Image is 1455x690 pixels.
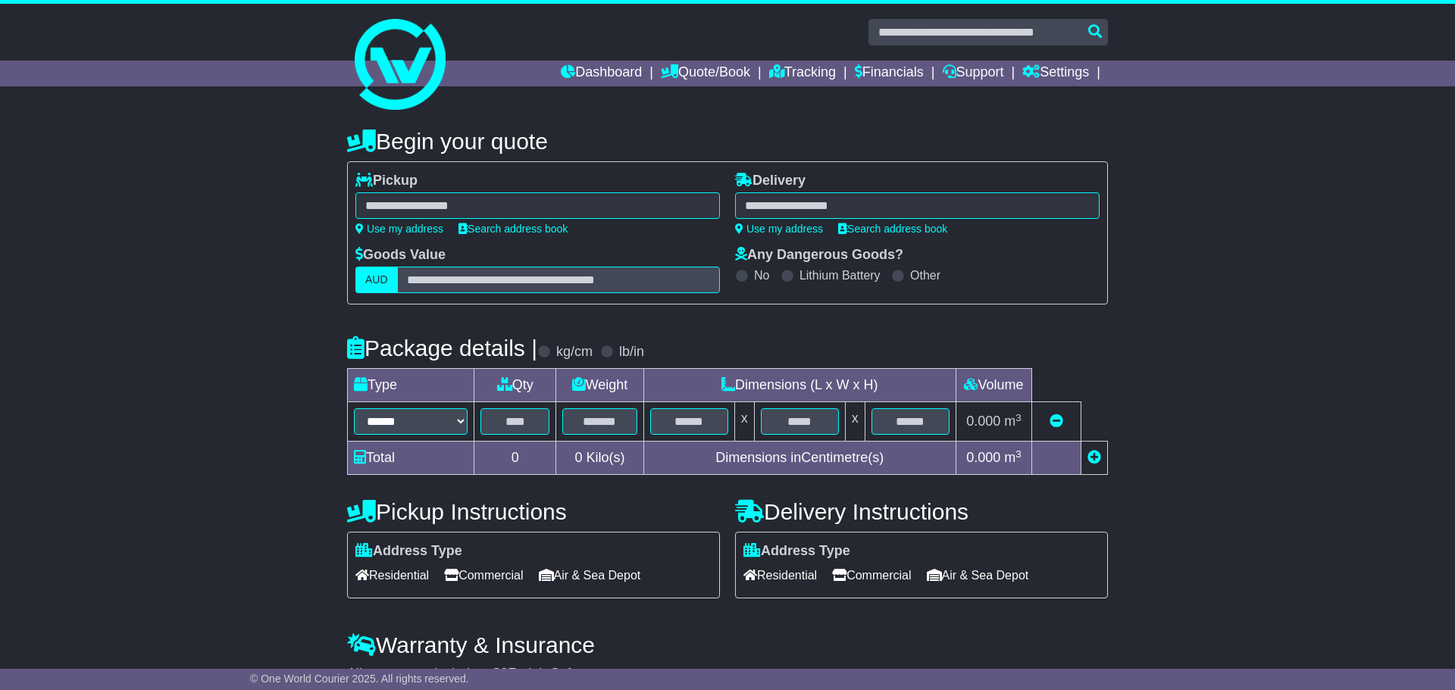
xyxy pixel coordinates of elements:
div: All our quotes include a $ FreightSafe warranty. [347,666,1108,682]
span: Commercial [444,564,523,587]
a: Dashboard [561,61,642,86]
td: Qty [474,369,556,402]
span: 0.000 [966,414,1000,429]
label: No [754,268,769,283]
a: Use my address [735,223,823,235]
td: Type [348,369,474,402]
td: Total [348,442,474,475]
sup: 3 [1015,412,1022,423]
span: © One World Courier 2025. All rights reserved. [250,673,469,685]
label: AUD [355,267,398,293]
td: Volume [956,369,1031,402]
h4: Pickup Instructions [347,499,720,524]
a: Use my address [355,223,443,235]
span: m [1004,414,1022,429]
span: Commercial [832,564,911,587]
label: Lithium Battery [799,268,881,283]
span: 0 [500,666,508,681]
a: Settings [1022,61,1089,86]
span: 0 [574,450,582,465]
label: Any Dangerous Goods? [735,247,903,264]
td: Weight [556,369,643,402]
span: Residential [743,564,817,587]
td: x [734,402,754,442]
a: Quote/Book [661,61,750,86]
label: Pickup [355,173,418,189]
span: Air & Sea Depot [539,564,641,587]
h4: Package details | [347,336,537,361]
span: Residential [355,564,429,587]
a: Support [943,61,1004,86]
td: 0 [474,442,556,475]
h4: Delivery Instructions [735,499,1108,524]
span: m [1004,450,1022,465]
sup: 3 [1015,448,1022,460]
a: Search address book [458,223,568,235]
a: Tracking [769,61,836,86]
a: Search address book [838,223,947,235]
label: kg/cm [556,344,593,361]
td: x [845,402,865,442]
h4: Begin your quote [347,129,1108,154]
a: Add new item [1087,450,1101,465]
label: Goods Value [355,247,446,264]
h4: Warranty & Insurance [347,632,1108,657]
label: lb/in [619,344,644,361]
label: Address Type [743,543,850,560]
span: Air & Sea Depot [927,564,1029,587]
label: Address Type [355,543,462,560]
td: Dimensions (L x W x H) [643,369,956,402]
label: Delivery [735,173,806,189]
label: Other [910,268,940,283]
a: Remove this item [1050,414,1063,429]
a: Financials [855,61,924,86]
td: Dimensions in Centimetre(s) [643,442,956,475]
td: Kilo(s) [556,442,643,475]
span: 0.000 [966,450,1000,465]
